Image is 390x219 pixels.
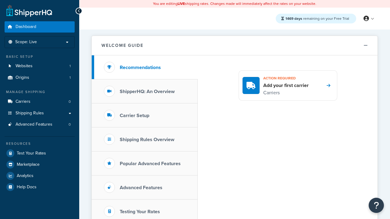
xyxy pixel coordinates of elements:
[120,161,181,166] h3: Popular Advanced Features
[5,54,75,59] div: Basic Setup
[120,137,174,142] h3: Shipping Rules Overview
[5,108,75,119] a: Shipping Rules
[17,162,40,167] span: Marketplace
[5,96,75,107] li: Carriers
[120,113,149,118] h3: Carrier Setup
[92,36,378,55] button: Welcome Guide
[16,24,36,30] span: Dashboard
[5,119,75,130] a: Advanced Features0
[263,74,309,82] h3: Action required
[120,89,175,94] h3: ShipperHQ: An Overview
[5,96,75,107] a: Carriers0
[263,89,309,97] p: Carriers
[15,40,37,45] span: Scope: Live
[16,75,29,80] span: Origins
[120,65,161,70] h3: Recommendations
[69,75,71,80] span: 1
[120,209,160,214] h3: Testing Your Rates
[5,159,75,170] a: Marketplace
[16,99,30,104] span: Carriers
[69,64,71,69] span: 1
[5,89,75,95] div: Manage Shipping
[178,1,185,6] b: LIVE
[5,21,75,33] a: Dashboard
[5,61,75,72] a: Websites1
[16,64,33,69] span: Websites
[17,173,34,179] span: Analytics
[285,16,302,21] strong: 1469 days
[69,99,71,104] span: 0
[17,185,37,190] span: Help Docs
[369,198,384,213] button: Open Resource Center
[5,72,75,83] li: Origins
[17,151,46,156] span: Test Your Rates
[5,72,75,83] a: Origins1
[69,122,71,127] span: 0
[16,122,52,127] span: Advanced Features
[120,185,162,190] h3: Advanced Features
[285,16,349,21] span: remaining on your Free Trial
[5,119,75,130] li: Advanced Features
[5,170,75,181] a: Analytics
[5,61,75,72] li: Websites
[263,82,309,89] h4: Add your first carrier
[5,141,75,146] div: Resources
[5,182,75,193] a: Help Docs
[16,111,44,116] span: Shipping Rules
[101,43,144,48] h2: Welcome Guide
[5,148,75,159] a: Test Your Rates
